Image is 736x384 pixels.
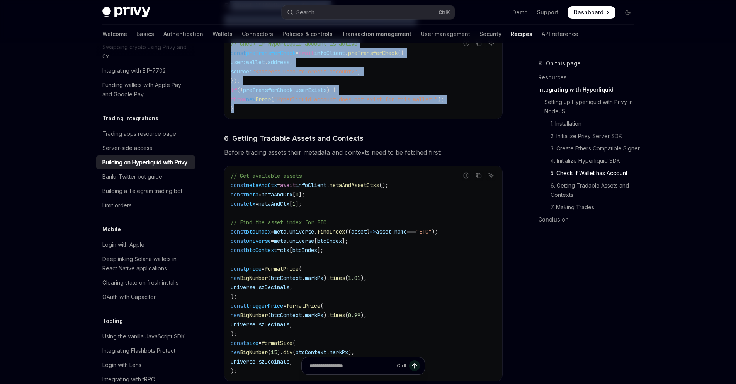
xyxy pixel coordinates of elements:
[231,247,246,254] span: const
[102,316,123,326] h5: Tooling
[252,68,357,75] span: "<address-used-to-credit-account>"
[246,265,262,272] span: price
[240,349,268,356] span: BigNumber
[258,340,262,346] span: =
[546,59,581,68] span: On this page
[96,252,195,275] a: Deeplinking Solana wallets in React Native applications
[326,182,330,189] span: .
[538,179,640,201] a: 6. Getting Tradable Assets and Contexts
[243,87,292,94] span: preTransferCheck
[262,265,265,272] span: =
[231,349,240,356] span: new
[542,25,578,43] a: API reference
[96,329,195,343] a: Using the vanilla JavaScript SDK
[348,49,398,56] span: preTransferCheck
[296,87,326,94] span: userExists
[296,191,299,198] span: 0
[357,68,360,75] span: ,
[289,284,292,291] span: ,
[360,312,367,319] span: ),
[102,375,155,384] div: Integrating with tRPC
[96,78,195,101] a: Funding wallets with Apple Pay and Google Pay
[280,182,296,189] span: await
[258,321,289,328] span: szDecimals
[280,247,289,254] span: ctx
[246,247,277,254] span: btcContext
[271,96,274,103] span: (
[421,25,470,43] a: User management
[282,5,455,19] button: Open search
[231,312,240,319] span: new
[486,38,496,48] button: Ask AI
[231,191,246,198] span: const
[326,87,336,94] span: ) {
[246,340,258,346] span: size
[376,228,391,235] span: asset
[537,9,558,16] a: Support
[317,247,323,254] span: ];
[345,228,351,235] span: ((
[255,96,271,103] span: Error
[345,312,348,319] span: (
[102,158,187,167] div: Building on Hyperliquid with Privy
[511,25,532,43] a: Recipes
[102,201,132,210] div: Limit orders
[320,302,323,309] span: (
[314,237,317,244] span: [
[282,25,333,43] a: Policies & controls
[246,96,255,103] span: new
[323,275,330,282] span: ).
[391,228,394,235] span: .
[314,228,317,235] span: .
[348,349,354,356] span: ),
[231,340,246,346] span: const
[231,105,234,112] span: }
[212,25,233,43] a: Wallets
[258,200,289,207] span: metaAndCtx
[342,25,411,43] a: Transaction management
[96,141,195,155] a: Server-side access
[323,312,330,319] span: ).
[317,228,345,235] span: findIndex
[348,275,360,282] span: 1.01
[231,87,237,94] span: if
[538,130,640,142] a: 2. Initialize Privy Server SDK
[246,237,271,244] span: universe
[326,349,330,356] span: .
[292,200,296,207] span: 1
[622,6,634,19] button: Toggle dark mode
[96,198,195,212] a: Limit orders
[102,129,176,138] div: Trading apps resource page
[283,302,286,309] span: =
[538,213,640,226] a: Conclusion
[96,238,195,252] a: Login with Apple
[439,9,450,15] span: Ctrl K
[370,228,376,235] span: =>
[512,9,528,16] a: Demo
[268,59,289,66] span: address
[309,357,394,374] input: Ask a question...
[102,7,150,18] img: dark logo
[231,302,246,309] span: const
[262,340,292,346] span: formatSize
[299,191,305,198] span: ];
[246,59,265,66] span: wallet
[314,49,345,56] span: infoClient
[231,172,302,179] span: // Get available assets
[299,265,302,272] span: (
[538,71,640,84] a: Resources
[136,25,154,43] a: Basics
[407,228,416,235] span: ===
[348,312,360,319] span: 0.99
[255,200,258,207] span: =
[296,49,299,56] span: =
[277,349,283,356] span: ).
[409,360,420,371] button: Send message
[231,49,246,56] span: const
[438,96,444,103] span: );
[231,237,246,244] span: const
[305,312,323,319] span: markPx
[231,200,246,207] span: const
[461,171,471,181] button: Report incorrect code
[292,349,296,356] span: (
